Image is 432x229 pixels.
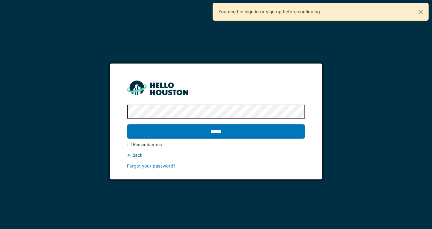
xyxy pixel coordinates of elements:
img: HH_line-BYnF2_Hg.png [127,81,188,95]
div: You need to sign in or sign up before continuing. [213,3,429,21]
div: ← Back [127,152,305,158]
label: Remember me [133,141,162,148]
button: Close [413,3,428,21]
a: Forgot your password? [127,163,176,169]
